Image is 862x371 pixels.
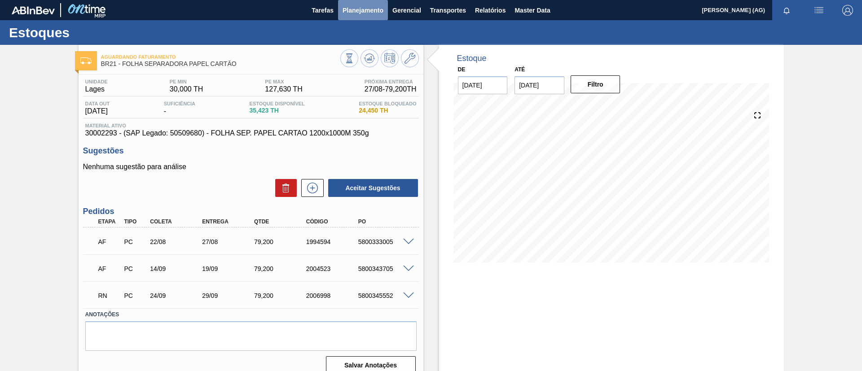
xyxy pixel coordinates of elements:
div: 2006998 [304,292,362,299]
div: 79,200 [252,292,310,299]
button: Notificações [772,4,801,17]
div: Pedido de Compra [122,292,149,299]
p: Nenhuma sugestão para análise [83,163,419,171]
div: 24/09/2025 [148,292,206,299]
span: PE MAX [265,79,302,84]
div: 1994594 [304,238,362,245]
div: Em renegociação [96,286,123,306]
h3: Pedidos [83,207,419,216]
div: 79,200 [252,265,310,272]
div: 79,200 [252,238,310,245]
div: Aceitar Sugestões [324,178,419,198]
img: Logout [842,5,853,16]
div: Pedido de Compra [122,265,149,272]
button: Atualizar Gráfico [361,49,378,67]
span: Data out [85,101,110,106]
div: Excluir Sugestões [271,179,297,197]
span: Próxima Entrega [365,79,417,84]
div: Aguardando Faturamento [96,232,123,252]
div: Entrega [200,218,258,225]
span: 27/08 - 79,200 TH [365,85,417,93]
div: Qtde [252,218,310,225]
img: Ícone [80,57,92,64]
div: Nova sugestão [297,179,324,197]
div: 5800343705 [356,265,414,272]
div: 2004523 [304,265,362,272]
button: Programar Estoque [381,49,399,67]
div: - [162,101,198,115]
span: Lages [85,85,108,93]
div: 19/09/2025 [200,265,258,272]
p: AF [98,238,121,245]
label: Até [515,66,525,73]
span: Material ativo [85,123,417,128]
span: Gerencial [392,5,421,16]
span: 30002293 - (SAP Legado: 50509680) - FOLHA SEP. PAPEL CARTAO 1200x1000M 350g [85,129,417,137]
div: Pedido de Compra [122,238,149,245]
span: Planejamento [343,5,383,16]
div: 5800333005 [356,238,414,245]
span: Transportes [430,5,466,16]
p: AF [98,265,121,272]
span: Master Data [515,5,550,16]
input: dd/mm/yyyy [515,76,564,94]
button: Aceitar Sugestões [328,179,418,197]
span: Estoque Disponível [250,101,305,106]
div: 14/09/2025 [148,265,206,272]
p: RN [98,292,121,299]
span: Tarefas [312,5,334,16]
button: Ir ao Master Data / Geral [401,49,419,67]
span: 30,000 TH [170,85,203,93]
div: Aguardando Faturamento [96,259,123,279]
div: Estoque [457,54,487,63]
span: Relatórios [475,5,506,16]
h1: Estoques [9,27,168,38]
img: userActions [814,5,824,16]
label: De [458,66,466,73]
img: TNhmsLtSVTkK8tSr43FrP2fwEKptu5GPRR3wAAAABJRU5ErkJggg== [12,6,55,14]
div: Coleta [148,218,206,225]
span: Unidade [85,79,108,84]
span: 35,423 TH [250,107,305,114]
div: 5800345552 [356,292,414,299]
div: Tipo [122,218,149,225]
div: PO [356,218,414,225]
label: Anotações [85,308,417,321]
h3: Sugestões [83,146,419,156]
span: Suficiência [164,101,195,106]
div: Código [304,218,362,225]
span: Aguardando Faturamento [101,54,340,60]
span: 127,630 TH [265,85,302,93]
span: [DATE] [85,107,110,115]
span: 24,450 TH [359,107,416,114]
div: 22/08/2025 [148,238,206,245]
span: BR21 - FOLHA SEPARADORA PAPEL CARTÃO [101,61,340,67]
span: PE MIN [170,79,203,84]
div: 27/08/2025 [200,238,258,245]
span: Estoque Bloqueado [359,101,416,106]
button: Visão Geral dos Estoques [340,49,358,67]
div: 29/09/2025 [200,292,258,299]
button: Filtro [571,75,620,93]
input: dd/mm/yyyy [458,76,508,94]
div: Etapa [96,218,123,225]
